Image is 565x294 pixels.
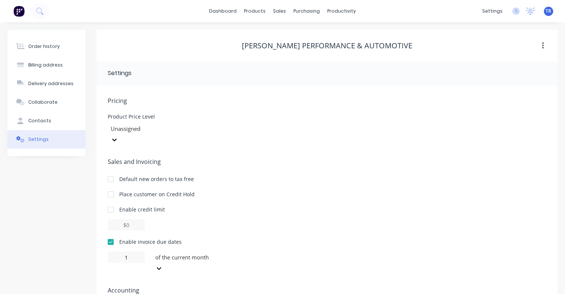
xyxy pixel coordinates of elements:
div: products [240,6,269,17]
img: Factory [13,6,25,17]
div: sales [269,6,290,17]
div: Collaborate [28,99,58,106]
div: Delivery addresses [28,80,74,87]
div: Product Price Level [108,114,219,119]
input: $0 [108,219,145,230]
button: Contacts [7,112,85,130]
div: Order history [28,43,60,50]
div: Enable credit limit [119,206,165,213]
a: dashboard [205,6,240,17]
div: [PERSON_NAME] Performance & Automotive [242,41,412,50]
div: Contacts [28,117,51,124]
div: Settings [108,69,131,78]
button: Collaborate [7,93,85,112]
div: productivity [324,6,360,17]
button: Order history [7,37,85,56]
input: 0 [108,252,145,263]
div: Settings [28,136,49,143]
button: Billing address [7,56,85,74]
div: Enable invoice due dates [119,238,182,246]
button: Delivery addresses [7,74,85,93]
div: Billing address [28,62,63,68]
span: TR [546,8,551,14]
button: Settings [7,130,85,149]
span: Pricing [108,96,546,105]
div: Default new orders to tax free [119,175,194,183]
span: Sales and Invoicing [108,157,546,166]
div: Place customer on Credit Hold [119,190,195,198]
div: purchasing [290,6,324,17]
div: settings [478,6,506,17]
